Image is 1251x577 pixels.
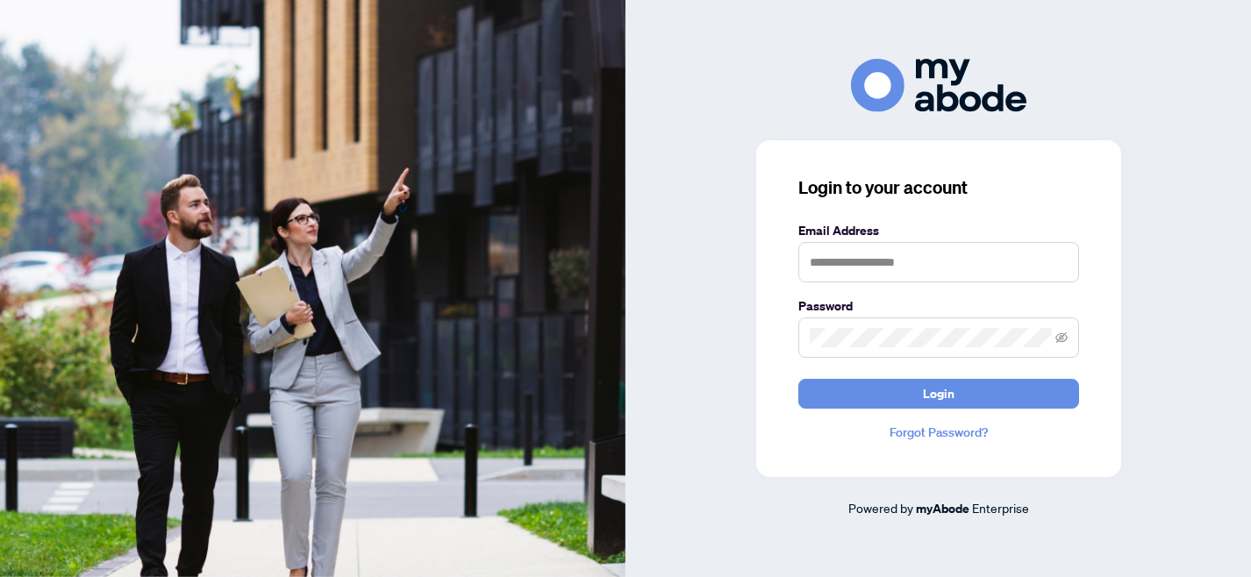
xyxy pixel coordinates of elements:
[923,380,954,408] span: Login
[798,296,1079,316] label: Password
[972,500,1029,516] span: Enterprise
[916,499,969,518] a: myAbode
[798,175,1079,200] h3: Login to your account
[848,500,913,516] span: Powered by
[798,423,1079,442] a: Forgot Password?
[851,59,1026,112] img: ma-logo
[798,221,1079,240] label: Email Address
[1055,331,1068,344] span: eye-invisible
[798,379,1079,409] button: Login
